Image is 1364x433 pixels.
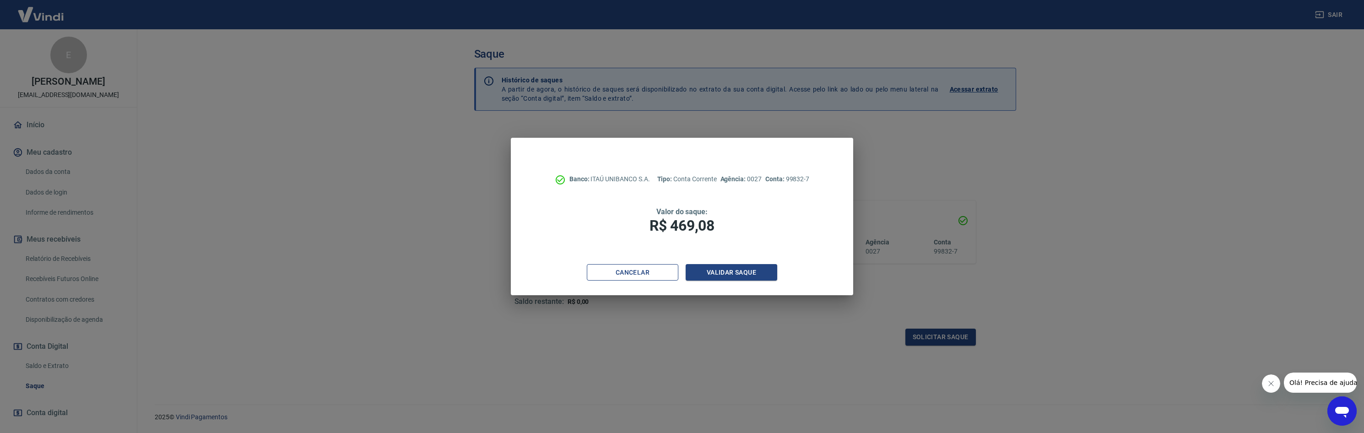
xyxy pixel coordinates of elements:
[765,174,809,184] p: 99832-7
[569,174,650,184] p: ITAÚ UNIBANCO S.A.
[656,207,708,216] span: Valor do saque:
[1284,373,1357,393] iframe: Mensagem da empresa
[657,174,717,184] p: Conta Corrente
[720,175,747,183] span: Agência:
[765,175,786,183] span: Conta:
[1262,374,1280,393] iframe: Fechar mensagem
[657,175,674,183] span: Tipo:
[686,264,777,281] button: Validar saque
[720,174,762,184] p: 0027
[1327,396,1357,426] iframe: Botão para abrir a janela de mensagens
[587,264,678,281] button: Cancelar
[569,175,591,183] span: Banco:
[5,6,77,14] span: Olá! Precisa de ajuda?
[650,217,714,234] span: R$ 469,08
